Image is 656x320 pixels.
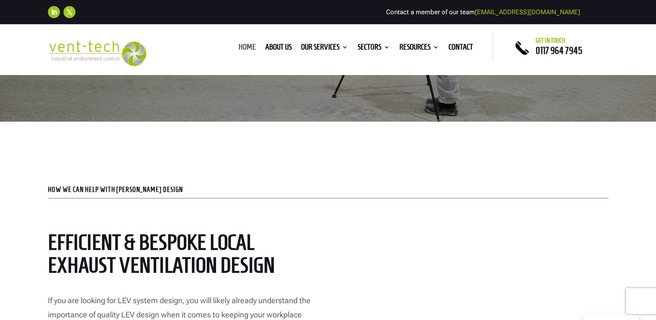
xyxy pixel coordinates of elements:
a: 0117 964 7945 [536,45,582,56]
a: [EMAIL_ADDRESS][DOMAIN_NAME] [475,8,580,16]
a: About us [265,44,292,53]
a: Sectors [358,44,390,53]
a: Our Services [301,44,348,53]
img: 2023-09-27T08_35_16.549ZVENT-TECH---Clear-background [48,41,147,66]
a: Home [239,44,256,53]
p: HOW WE CAN HELP WITH [PERSON_NAME] DESIGN [48,186,609,193]
a: Follow on X [63,6,75,18]
h2: Efficient & Bespoke Local Exhaust Ventilation Design [48,231,313,281]
a: Contact [449,44,473,53]
a: Follow on LinkedIn [48,6,60,18]
span: Get in touch [536,37,565,44]
span: Contact a member of our team [386,8,580,16]
a: Resources [399,44,439,53]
